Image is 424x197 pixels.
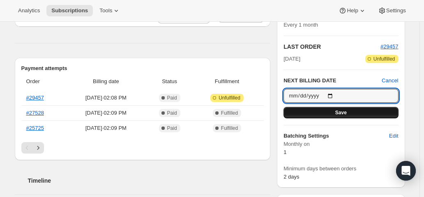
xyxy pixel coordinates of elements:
[283,22,318,28] span: Every 1 month
[221,125,238,131] span: Fulfilled
[283,43,380,51] h2: LAST ORDER
[380,43,398,51] button: #29457
[28,177,271,185] h2: Timeline
[283,132,389,140] h6: Batching Settings
[283,140,398,148] span: Monthly on
[26,110,44,116] a: #27528
[167,110,177,116] span: Paid
[26,125,44,131] a: #25725
[396,161,416,181] div: Open Intercom Messenger
[386,7,406,14] span: Settings
[99,7,112,14] span: Tools
[68,124,144,132] span: [DATE] · 02:09 PM
[283,107,398,118] button: Save
[335,109,347,116] span: Save
[18,7,40,14] span: Analytics
[389,132,398,140] span: Edit
[167,95,177,101] span: Paid
[46,5,93,16] button: Subscriptions
[68,77,144,86] span: Billing date
[149,77,190,86] span: Status
[283,149,286,155] span: 1
[334,5,371,16] button: Help
[21,72,66,91] th: Order
[68,94,144,102] span: [DATE] · 02:08 PM
[21,142,264,154] nav: Pagination
[382,77,398,85] button: Cancel
[221,110,238,116] span: Fulfilled
[373,5,411,16] button: Settings
[32,142,44,154] button: Next
[219,95,240,101] span: Unfulfilled
[26,95,44,101] a: #29457
[283,55,300,63] span: [DATE]
[21,64,264,72] h2: Payment attempts
[384,129,403,143] button: Edit
[380,43,398,50] a: #29457
[167,125,177,131] span: Paid
[283,77,382,85] h2: NEXT BILLING DATE
[373,56,395,62] span: Unfulfilled
[195,77,259,86] span: Fulfillment
[51,7,88,14] span: Subscriptions
[347,7,358,14] span: Help
[68,109,144,117] span: [DATE] · 02:09 PM
[283,165,398,173] span: Minimum days between orders
[94,5,125,16] button: Tools
[283,174,299,180] span: 2 days
[13,5,45,16] button: Analytics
